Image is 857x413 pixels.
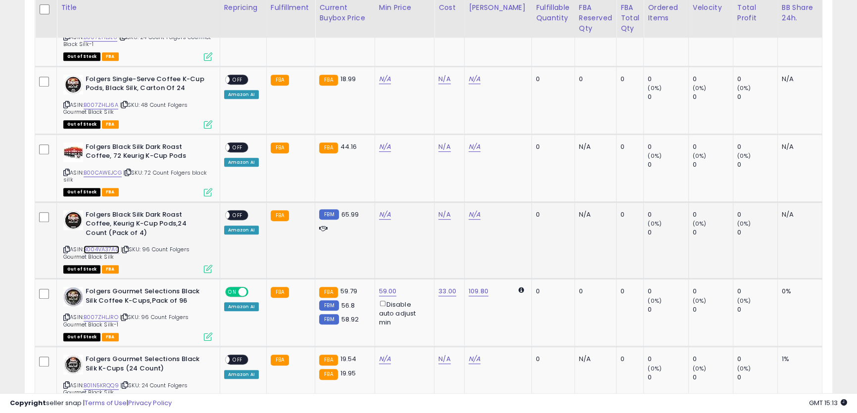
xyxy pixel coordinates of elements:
[379,74,391,84] a: N/A
[63,142,83,162] img: 51mq+47kAvL._SL40_.jpg
[271,75,289,86] small: FBA
[536,355,567,364] div: 0
[648,210,688,219] div: 0
[737,210,777,219] div: 0
[341,301,355,310] span: 56.8
[379,2,430,13] div: Min Price
[782,210,814,219] div: N/A
[63,381,188,396] span: | SKU: 24 Count Folgers Gourmet Black Silk
[438,2,460,13] div: Cost
[737,287,777,296] div: 0
[620,2,639,34] div: FBA Total Qty
[102,52,119,61] span: FBA
[63,75,212,128] div: ASIN:
[693,84,707,92] small: (0%)
[10,398,46,408] strong: Copyright
[693,75,733,84] div: 0
[86,355,206,375] b: Folgers Gourmet Selections Black Silk K-Cups (24 Count)
[693,2,729,13] div: Velocity
[693,365,707,372] small: (0%)
[63,75,83,94] img: 41mhJPoD7gL._SL40_.jpg
[737,92,777,101] div: 0
[737,152,751,160] small: (0%)
[579,142,609,151] div: N/A
[224,158,259,167] div: Amazon AI
[782,355,814,364] div: 1%
[536,75,567,84] div: 0
[648,142,688,151] div: 0
[379,142,391,152] a: N/A
[340,142,357,151] span: 44.16
[693,228,733,237] div: 0
[63,265,100,274] span: All listings that are currently out of stock and unavailable for purchase on Amazon
[102,188,119,196] span: FBA
[319,2,370,23] div: Current Buybox Price
[10,399,172,408] div: seller snap | |
[737,75,777,84] div: 0
[579,210,609,219] div: N/A
[737,220,751,228] small: (0%)
[319,142,337,153] small: FBA
[782,142,814,151] div: N/A
[230,356,245,364] span: OFF
[693,305,733,314] div: 0
[469,354,480,364] a: N/A
[693,142,733,151] div: 0
[379,286,397,296] a: 59.00
[438,74,450,84] a: N/A
[379,299,427,327] div: Disable auto adjust min
[438,142,450,152] a: N/A
[63,210,83,230] img: 411ay6DN2FL._SL40_.jpg
[63,287,212,340] div: ASIN:
[271,287,289,298] small: FBA
[226,288,238,296] span: ON
[737,365,751,372] small: (0%)
[693,373,733,382] div: 0
[620,210,636,219] div: 0
[63,188,100,196] span: All listings that are currently out of stock and unavailable for purchase on Amazon
[579,287,609,296] div: 0
[319,314,338,324] small: FBM
[648,84,662,92] small: (0%)
[340,368,356,378] span: 19.95
[230,211,245,219] span: OFF
[84,313,118,321] a: B007ZHLJRO
[63,169,207,184] span: | SKU: 72 Count Folgers black silk
[341,210,359,219] span: 65.99
[230,143,245,151] span: OFF
[693,92,733,101] div: 0
[63,52,100,61] span: All listings that are currently out of stock and unavailable for purchase on Amazon
[271,142,289,153] small: FBA
[648,228,688,237] div: 0
[438,354,450,364] a: N/A
[536,142,567,151] div: 0
[86,287,206,308] b: Folgers Gourmet Selections Black Silk Coffee K-Cups,Pack of 96
[693,152,707,160] small: (0%)
[224,90,259,99] div: Amazon AI
[469,210,480,220] a: N/A
[536,2,571,23] div: Fulfillable Quantity
[246,288,262,296] span: OFF
[63,120,100,129] span: All listings that are currently out of stock and unavailable for purchase on Amazon
[224,370,259,379] div: Amazon AI
[648,220,662,228] small: (0%)
[319,300,338,311] small: FBM
[63,355,83,374] img: 51KEJE1gBeL._SL40_.jpg
[340,354,357,364] span: 19.54
[438,286,456,296] a: 33.00
[536,210,567,219] div: 0
[319,369,337,380] small: FBA
[536,287,567,296] div: 0
[85,398,127,408] a: Terms of Use
[648,365,662,372] small: (0%)
[63,333,100,341] span: All listings that are currently out of stock and unavailable for purchase on Amazon
[469,286,488,296] a: 109.80
[61,2,216,13] div: Title
[579,355,609,364] div: N/A
[737,297,751,305] small: (0%)
[319,209,338,220] small: FBM
[693,210,733,219] div: 0
[63,287,83,307] img: 51Mh1DkpZYL._SL40_.jpg
[648,75,688,84] div: 0
[648,373,688,382] div: 0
